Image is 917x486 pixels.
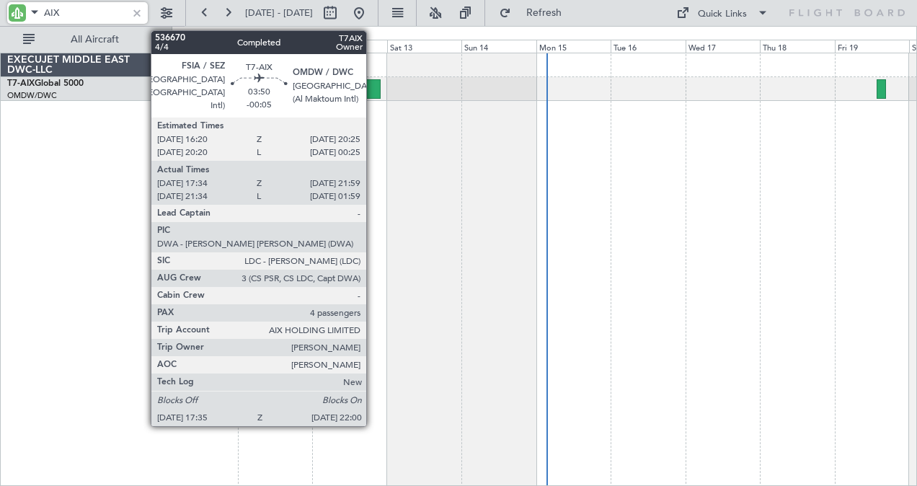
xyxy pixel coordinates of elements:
[7,90,57,101] a: OMDW/DWC
[611,40,685,53] div: Tue 16
[245,6,313,19] span: [DATE] - [DATE]
[686,40,760,53] div: Wed 17
[7,79,84,88] a: T7-AIXGlobal 5000
[514,8,575,18] span: Refresh
[44,2,127,24] input: A/C (Reg. or Type)
[760,40,834,53] div: Thu 18
[312,40,386,53] div: Fri 12
[16,28,156,51] button: All Aircraft
[669,1,776,25] button: Quick Links
[492,1,579,25] button: Refresh
[698,7,747,22] div: Quick Links
[7,79,35,88] span: T7-AIX
[387,40,461,53] div: Sat 13
[238,40,312,53] div: Thu 11
[164,40,238,53] div: Wed 10
[174,29,199,41] div: [DATE]
[461,40,536,53] div: Sun 14
[37,35,152,45] span: All Aircraft
[835,40,909,53] div: Fri 19
[536,40,611,53] div: Mon 15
